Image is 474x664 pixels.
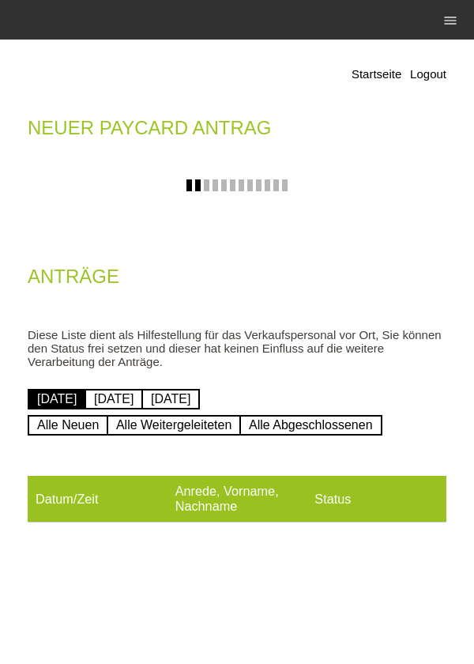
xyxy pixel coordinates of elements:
[28,415,108,436] a: Alle Neuen
[141,389,200,409] a: [DATE]
[239,415,382,436] a: Alle Abgeschlossenen
[85,389,143,409] a: [DATE]
[107,415,241,436] a: Alle Weitergeleiteten
[28,120,446,144] h2: Neuer Paycard Antrag
[410,67,446,81] a: Logout
[352,67,401,81] a: Startseite
[28,328,446,368] p: Diese Liste dient als Hilfestellung für das Verkaufspersonal vor Ort, Sie können den Status frei ...
[442,13,458,28] i: menu
[28,389,86,409] a: [DATE]
[434,15,466,25] a: menu
[28,476,167,523] th: Datum/Zeit
[28,269,446,292] h2: Anträge
[167,476,307,523] th: Anrede, Vorname, Nachname
[307,476,446,523] th: Status
[186,179,288,191] img: loading.gif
